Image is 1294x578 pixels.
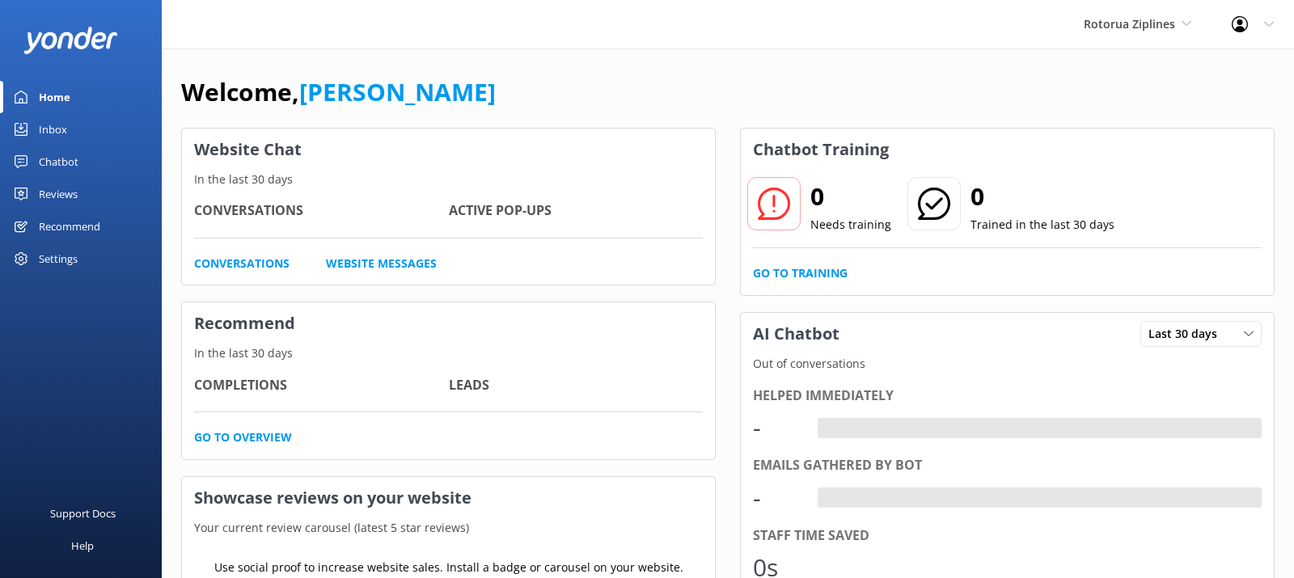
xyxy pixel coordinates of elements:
div: Emails gathered by bot [753,455,1262,476]
h4: Active Pop-ups [449,200,704,221]
h3: Chatbot Training [741,129,901,171]
div: Help [71,529,94,562]
div: Helped immediately [753,386,1262,407]
div: Recommend [39,210,100,243]
div: Reviews [39,178,78,210]
h4: Conversations [194,200,449,221]
p: Use social proof to increase website sales. Install a badge or carousel on your website. [214,559,683,576]
span: Rotorua Ziplines [1084,16,1175,32]
img: yonder-white-logo.png [24,27,117,53]
h3: Website Chat [182,129,715,171]
h3: Showcase reviews on your website [182,477,715,519]
div: Chatbot [39,146,78,178]
div: Home [39,81,70,113]
a: [PERSON_NAME] [299,75,496,108]
h2: 0 [970,177,1114,216]
div: - [753,408,801,447]
div: - [818,418,830,439]
h2: 0 [810,177,891,216]
div: Inbox [39,113,67,146]
div: Support Docs [50,497,116,529]
p: Your current review carousel (latest 5 star reviews) [182,519,715,537]
h4: Completions [194,375,449,396]
p: Trained in the last 30 days [970,216,1114,234]
p: Needs training [810,216,891,234]
p: In the last 30 days [182,344,715,362]
h3: Recommend [182,302,715,344]
a: Website Messages [326,255,437,272]
div: Staff time saved [753,525,1262,546]
a: Go to overview [194,428,292,446]
p: Out of conversations [741,355,1274,373]
a: Go to Training [753,264,848,282]
p: In the last 30 days [182,171,715,188]
span: Last 30 days [1148,325,1227,343]
h4: Leads [449,375,704,396]
h1: Welcome, [181,73,496,112]
div: - [818,487,830,508]
a: Conversations [194,255,290,272]
h3: AI Chatbot [741,313,852,355]
div: Settings [39,243,78,275]
div: - [753,479,801,517]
